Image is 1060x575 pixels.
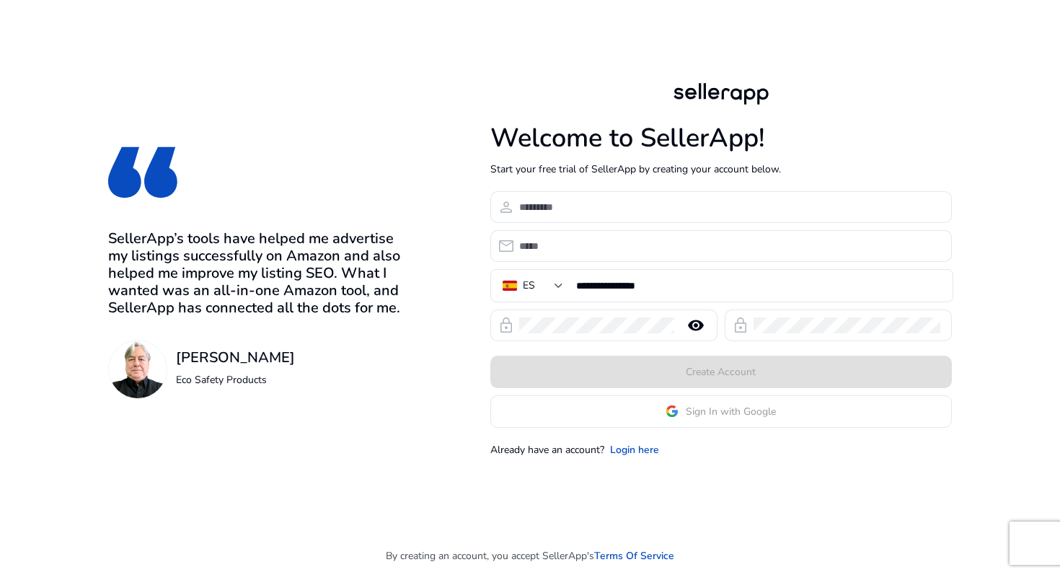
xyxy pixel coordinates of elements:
[490,162,952,177] p: Start your free trial of SellerApp by creating your account below.
[498,237,515,255] span: email
[176,372,295,387] p: Eco Safety Products
[490,123,952,154] h1: Welcome to SellerApp!
[176,349,295,366] h3: [PERSON_NAME]
[108,230,416,317] h3: SellerApp’s tools have helped me advertise my listings successfully on Amazon and also helped me ...
[523,278,535,294] div: ES
[594,548,674,563] a: Terms Of Service
[610,442,659,457] a: Login here
[490,442,604,457] p: Already have an account?
[498,198,515,216] span: person
[498,317,515,334] span: lock
[732,317,749,334] span: lock
[679,317,713,334] mat-icon: remove_red_eye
